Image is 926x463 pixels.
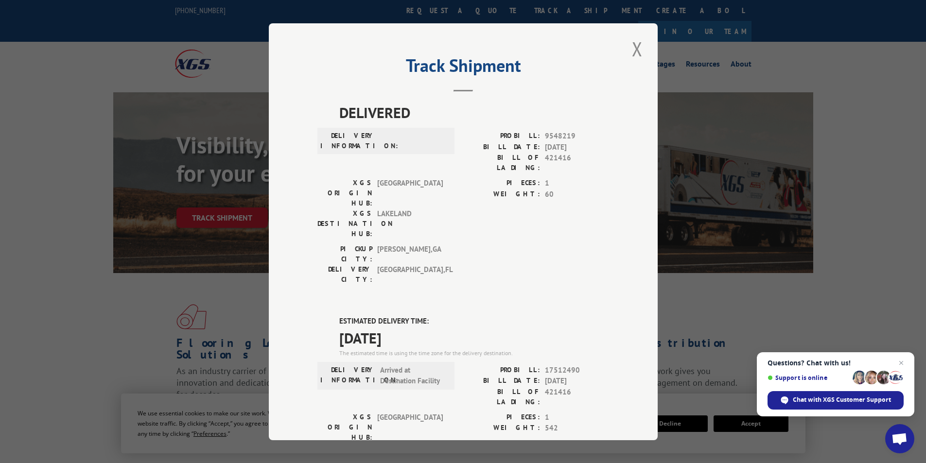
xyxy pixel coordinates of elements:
button: Close modal [629,35,646,62]
label: PROBILL: [463,364,540,376]
span: [PERSON_NAME] , GA [377,244,443,264]
label: BILL DATE: [463,376,540,387]
span: [GEOGRAPHIC_DATA] [377,412,443,442]
span: Chat with XGS Customer Support [793,395,891,404]
label: BILL OF LADING: [463,153,540,173]
span: Support is online [768,374,849,381]
div: The estimated time is using the time zone for the delivery destination. [339,348,609,357]
span: 421416 [545,153,609,173]
label: PROBILL: [463,131,540,142]
label: WEIGHT: [463,189,540,200]
span: LAKELAND [377,208,443,239]
span: 9548219 [545,131,609,142]
span: Chat with XGS Customer Support [768,391,904,410]
label: DELIVERY CITY: [317,264,372,285]
span: DELIVERED [339,102,609,123]
span: 542 [545,423,609,434]
span: [GEOGRAPHIC_DATA] [377,178,443,208]
label: XGS DESTINATION HUB: [317,208,372,239]
h2: Track Shipment [317,59,609,77]
label: ESTIMATED DELIVERY TIME: [339,316,609,327]
label: BILL DATE: [463,141,540,153]
span: [GEOGRAPHIC_DATA] , FL [377,264,443,285]
span: Questions? Chat with us! [768,359,904,367]
span: [DATE] [545,376,609,387]
label: DELIVERY INFORMATION: [320,131,375,151]
label: PIECES: [463,178,540,189]
span: 1 [545,178,609,189]
span: 421416 [545,386,609,407]
a: Open chat [885,424,914,453]
label: XGS ORIGIN HUB: [317,412,372,442]
span: Arrived at Destination Facility [380,364,446,386]
label: XGS ORIGIN HUB: [317,178,372,208]
label: DELIVERY INFORMATION: [320,364,375,386]
label: PIECES: [463,412,540,423]
span: 1 [545,412,609,423]
span: 60 [545,189,609,200]
label: PICKUP CITY: [317,244,372,264]
label: BILL OF LADING: [463,386,540,407]
span: 17512490 [545,364,609,376]
label: WEIGHT: [463,423,540,434]
span: [DATE] [339,326,609,348]
span: [DATE] [545,141,609,153]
